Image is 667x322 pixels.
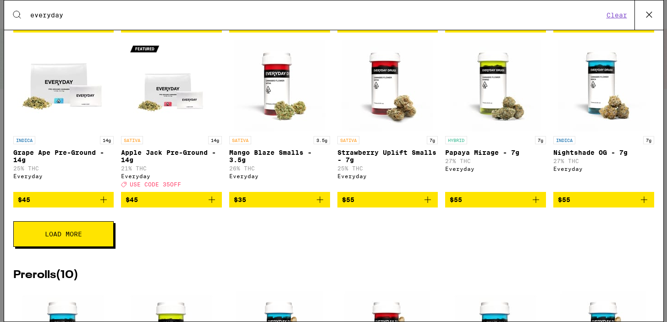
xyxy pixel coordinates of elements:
[130,181,181,187] span: USE CODE 35OFF
[13,149,114,164] p: Grape Ape Pre-Ground - 14g
[229,40,330,192] a: Open page for Mango Blaze Smalls - 3.5g from Everyday
[553,40,654,192] a: Open page for Nightshade OG - 7g from Everyday
[208,136,222,144] p: 14g
[229,192,330,207] button: Add to bag
[229,149,330,164] p: Mango Blaze Smalls - 3.5g
[121,165,222,171] p: 21% THC
[337,149,438,164] p: Strawberry Uplift Smalls - 7g
[13,192,114,207] button: Add to bag
[427,136,438,144] p: 7g
[229,136,251,144] p: SATIVA
[126,196,138,203] span: $45
[337,192,438,207] button: Add to bag
[6,6,66,14] span: Hi. Need any help?
[445,136,467,144] p: HYBRID
[342,40,433,131] img: Everyday - Strawberry Uplift Smalls - 7g
[445,158,546,164] p: 27% THC
[121,40,222,192] a: Open page for Apple Jack Pre-Ground - 14g from Everyday
[535,136,546,144] p: 7g
[553,192,654,207] button: Add to bag
[553,149,654,156] p: Nightshade OG - 7g
[553,158,654,164] p: 27% THC
[229,173,330,179] div: Everyday
[643,136,654,144] p: 7g
[234,40,325,131] img: Everyday - Mango Blaze Smalls - 3.5g
[450,40,541,131] img: Everyday - Papaya Mirage - 7g
[121,192,222,207] button: Add to bag
[13,165,114,171] p: 25% THC
[121,173,222,179] div: Everyday
[121,149,222,164] p: Apple Jack Pre-Ground - 14g
[18,196,30,203] span: $45
[13,173,114,179] div: Everyday
[100,136,114,144] p: 14g
[13,136,35,144] p: INDICA
[234,196,246,203] span: $35
[13,270,654,281] h2: Prerolls ( 10 )
[450,196,462,203] span: $55
[337,136,359,144] p: SATIVA
[604,11,630,19] button: Clear
[558,40,650,131] img: Everyday - Nightshade OG - 7g
[553,136,575,144] p: INDICA
[337,40,438,192] a: Open page for Strawberry Uplift Smalls - 7g from Everyday
[17,40,109,131] img: Everyday - Grape Ape Pre-Ground - 14g
[30,11,604,19] input: Search for products & categories
[445,40,546,192] a: Open page for Papaya Mirage - 7g from Everyday
[126,40,217,131] img: Everyday - Apple Jack Pre-Ground - 14g
[13,40,114,192] a: Open page for Grape Ape Pre-Ground - 14g from Everyday
[314,136,330,144] p: 3.5g
[558,196,570,203] span: $55
[229,165,330,171] p: 26% THC
[342,196,354,203] span: $55
[121,136,143,144] p: SATIVA
[337,173,438,179] div: Everyday
[445,149,546,156] p: Papaya Mirage - 7g
[445,166,546,172] div: Everyday
[337,165,438,171] p: 25% THC
[553,166,654,172] div: Everyday
[13,221,114,247] button: Load More
[445,192,546,207] button: Add to bag
[45,231,82,237] span: Load More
